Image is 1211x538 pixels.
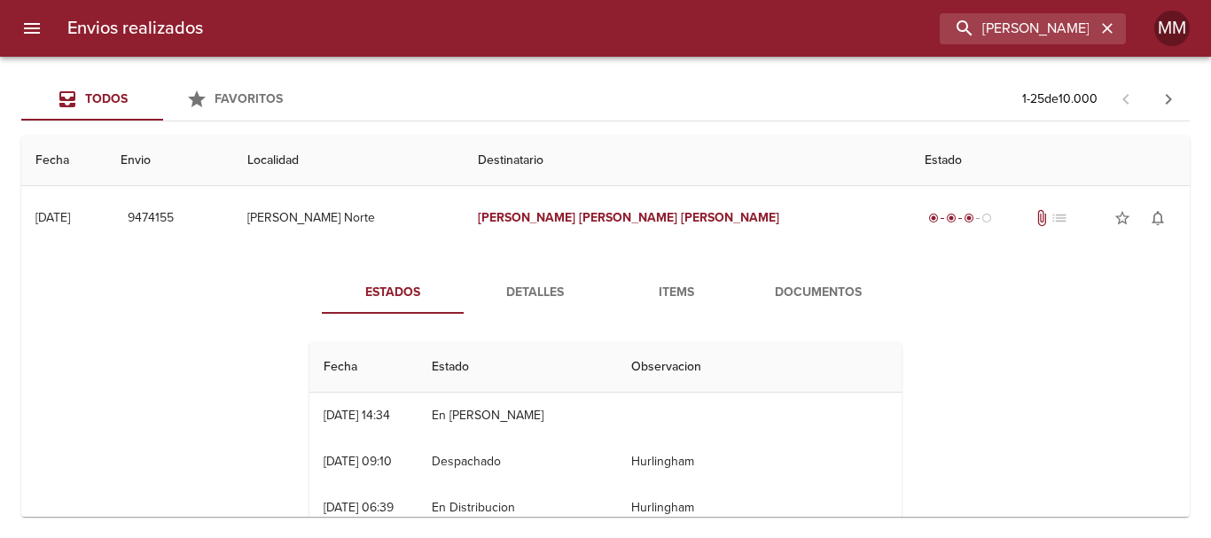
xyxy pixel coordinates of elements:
[322,271,889,314] div: Tabs detalle de guia
[233,186,464,250] td: [PERSON_NAME] Norte
[617,342,902,393] th: Observacion
[1149,209,1167,227] span: notifications_none
[418,342,616,393] th: Estado
[324,454,392,469] div: [DATE] 09:10
[324,500,394,515] div: [DATE] 06:39
[464,136,911,186] th: Destinatario
[35,210,70,225] div: [DATE]
[1140,200,1176,236] button: Activar notificaciones
[1154,11,1190,46] div: MM
[478,210,576,225] em: [PERSON_NAME]
[981,213,992,223] span: radio_button_unchecked
[940,13,1096,44] input: buscar
[128,207,174,230] span: 9474155
[616,282,737,304] span: Items
[85,91,128,106] span: Todos
[1105,200,1140,236] button: Agregar a favoritos
[1147,78,1190,121] span: Pagina siguiente
[964,213,974,223] span: radio_button_checked
[1022,90,1098,108] p: 1 - 25 de 10.000
[946,213,957,223] span: radio_button_checked
[106,136,232,186] th: Envio
[21,136,106,186] th: Fecha
[928,213,939,223] span: radio_button_checked
[418,393,616,439] td: En [PERSON_NAME]
[233,136,464,186] th: Localidad
[418,439,616,485] td: Despachado
[758,282,879,304] span: Documentos
[121,202,181,235] button: 9474155
[925,209,996,227] div: En viaje
[1154,11,1190,46] div: Abrir información de usuario
[324,408,390,423] div: [DATE] 14:34
[21,78,305,121] div: Tabs Envios
[617,485,902,531] td: Hurlingham
[309,342,418,393] th: Fecha
[910,136,1190,186] th: Estado
[1033,209,1051,227] span: Tiene documentos adjuntos
[215,91,283,106] span: Favoritos
[11,7,53,50] button: menu
[474,282,595,304] span: Detalles
[579,210,677,225] em: [PERSON_NAME]
[1105,90,1147,107] span: Pagina anterior
[681,210,779,225] em: [PERSON_NAME]
[617,439,902,485] td: Hurlingham
[1051,209,1068,227] span: No tiene pedido asociado
[332,282,453,304] span: Estados
[1113,209,1131,227] span: star_border
[67,14,203,43] h6: Envios realizados
[418,485,616,531] td: En Distribucion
